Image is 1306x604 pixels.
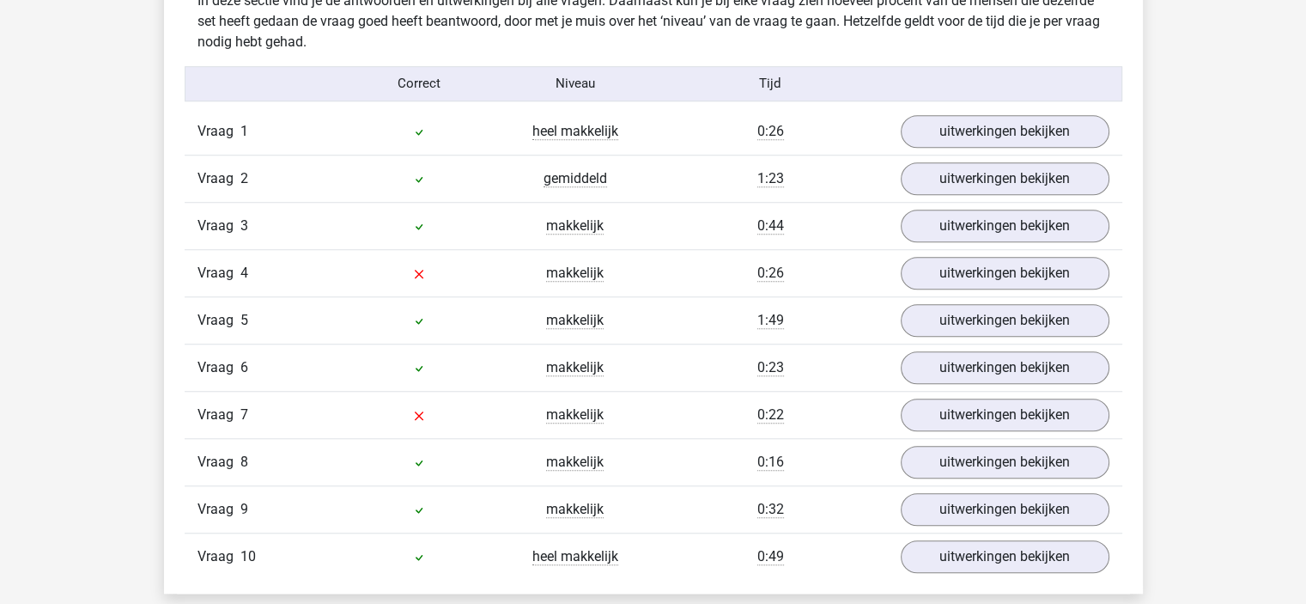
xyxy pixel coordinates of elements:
[240,359,248,375] span: 6
[546,217,604,235] span: makkelijk
[901,304,1109,337] a: uitwerkingen bekijken
[497,74,653,94] div: Niveau
[757,170,784,187] span: 1:23
[546,406,604,424] span: makkelijk
[197,546,240,567] span: Vraag
[901,257,1109,290] a: uitwerkingen bekijken
[546,501,604,518] span: makkelijk
[901,162,1109,195] a: uitwerkingen bekijken
[197,168,240,189] span: Vraag
[197,216,240,236] span: Vraag
[197,499,240,520] span: Vraag
[757,217,784,235] span: 0:44
[197,121,240,142] span: Vraag
[240,406,248,423] span: 7
[240,312,248,328] span: 5
[197,310,240,331] span: Vraag
[901,210,1109,242] a: uitwerkingen bekijken
[901,115,1109,148] a: uitwerkingen bekijken
[240,217,248,234] span: 3
[757,454,784,471] span: 0:16
[653,74,887,94] div: Tijd
[757,548,784,565] span: 0:49
[901,493,1109,526] a: uitwerkingen bekijken
[197,452,240,473] span: Vraag
[197,357,240,378] span: Vraag
[546,265,604,282] span: makkelijk
[757,312,784,329] span: 1:49
[901,399,1109,431] a: uitwerkingen bekijken
[757,501,784,518] span: 0:32
[197,263,240,284] span: Vraag
[546,454,604,471] span: makkelijk
[544,170,607,187] span: gemiddeld
[532,123,618,140] span: heel makkelijk
[546,359,604,376] span: makkelijk
[901,446,1109,479] a: uitwerkingen bekijken
[240,548,256,564] span: 10
[757,123,784,140] span: 0:26
[532,548,618,565] span: heel makkelijk
[197,405,240,425] span: Vraag
[240,123,248,139] span: 1
[341,74,497,94] div: Correct
[240,170,248,186] span: 2
[240,501,248,517] span: 9
[901,540,1109,573] a: uitwerkingen bekijken
[757,359,784,376] span: 0:23
[901,351,1109,384] a: uitwerkingen bekijken
[546,312,604,329] span: makkelijk
[757,406,784,424] span: 0:22
[240,265,248,281] span: 4
[240,454,248,470] span: 8
[757,265,784,282] span: 0:26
